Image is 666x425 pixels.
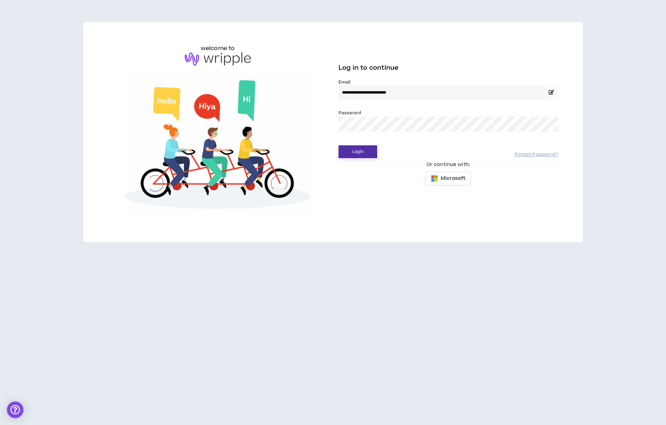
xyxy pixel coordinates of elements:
div: Open Intercom Messenger [7,402,23,418]
span: Log in to continue [339,64,399,72]
button: Microsoft [425,172,471,185]
label: Password [339,110,361,116]
span: Microsoft [441,175,465,182]
label: Email [339,79,558,85]
h6: welcome to [201,44,235,52]
button: Login [339,145,377,158]
span: Or continue with: [422,161,475,168]
img: logo-brand.png [185,52,251,66]
img: Welcome to Wripple [108,73,327,220]
a: Forgot Password? [515,152,558,158]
